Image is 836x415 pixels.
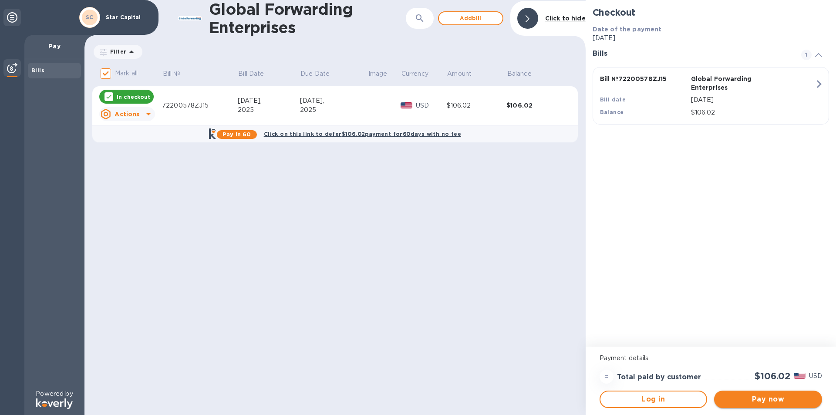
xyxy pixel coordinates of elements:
p: In checkout [117,93,150,101]
b: Click on this link to defer $106.02 payment for 60 days with no fee [264,131,461,137]
button: Bill №72200578ZJ15Global Forwarding EnterprisesBill date[DATE]Balance$106.02 [593,67,829,125]
p: Filter [107,48,126,55]
img: USD [794,373,806,379]
div: 72200578ZJ15 [162,101,238,110]
button: Pay now [714,391,822,408]
b: Balance [600,109,624,115]
span: Bill № [163,69,192,78]
div: = [600,370,614,384]
div: [DATE], [238,96,300,105]
span: Pay now [721,394,815,405]
p: Bill № 72200578ZJ15 [600,74,688,83]
p: [DATE] [691,95,815,105]
p: Powered by [36,389,73,398]
div: $106.02 [506,101,566,110]
span: Log in [607,394,700,405]
p: Due Date [300,69,330,78]
b: Bill date [600,96,626,103]
div: [DATE], [300,96,368,105]
p: Image [368,69,388,78]
p: Payment details [600,354,822,363]
span: Balance [507,69,543,78]
p: Currency [401,69,428,78]
p: USD [809,371,822,381]
div: $106.02 [447,101,506,110]
p: Bill Date [238,69,264,78]
h3: Total paid by customer [617,373,701,381]
p: [DATE] [593,34,829,43]
p: USD [416,101,447,110]
u: Actions [115,111,139,118]
span: Add bill [446,13,496,24]
span: 1 [801,50,812,60]
div: 2025 [238,105,300,115]
b: Pay in 60 [222,131,251,138]
p: Global Forwarding Enterprises [691,74,779,92]
div: 2025 [300,105,368,115]
p: $106.02 [691,108,815,117]
h3: Bills [593,50,791,58]
p: Balance [507,69,532,78]
span: Due Date [300,69,341,78]
h2: Checkout [593,7,829,18]
b: SC [86,14,94,20]
b: Click to hide [545,15,586,22]
p: Mark all [115,69,138,78]
b: Bills [31,67,44,74]
h2: $106.02 [755,371,790,381]
button: Log in [600,391,708,408]
button: Addbill [438,11,503,25]
img: USD [401,102,412,108]
p: Amount [447,69,472,78]
img: Logo [36,398,73,409]
span: Amount [447,69,483,78]
p: Star Capital [106,14,149,20]
p: Pay [31,42,78,51]
b: Date of the payment [593,26,662,33]
p: Bill № [163,69,181,78]
span: Bill Date [238,69,275,78]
